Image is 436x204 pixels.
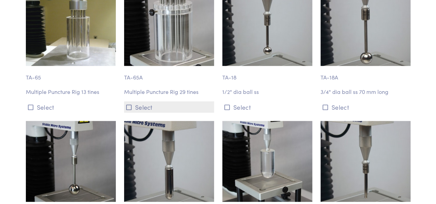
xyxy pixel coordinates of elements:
p: Multiple Puncture Rig 13 tines [26,87,116,96]
p: 1/2" dia ball ss [222,87,312,96]
p: TA-65 [26,66,116,82]
p: TA-18 [222,66,312,82]
p: Multiple Puncture Rig 29 tines [124,87,214,96]
p: TA-18A [321,66,410,82]
img: rounded_ta-18b_1-inch-ball.jpg [26,121,116,202]
img: rounded_ta-23_half-inch-ball_2.jpg [124,121,214,202]
button: Select [26,101,116,113]
p: TA-65A [124,66,214,82]
button: Select [222,101,312,113]
p: 3/4" dia ball ss 70 mm long [321,87,410,96]
button: Select [124,101,214,113]
button: Select [321,101,410,113]
img: rounded_ta-33_1-half-inch-ball.jpg [222,121,312,202]
img: puncture_ta-55r_5mm_2.jpg [321,121,410,202]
